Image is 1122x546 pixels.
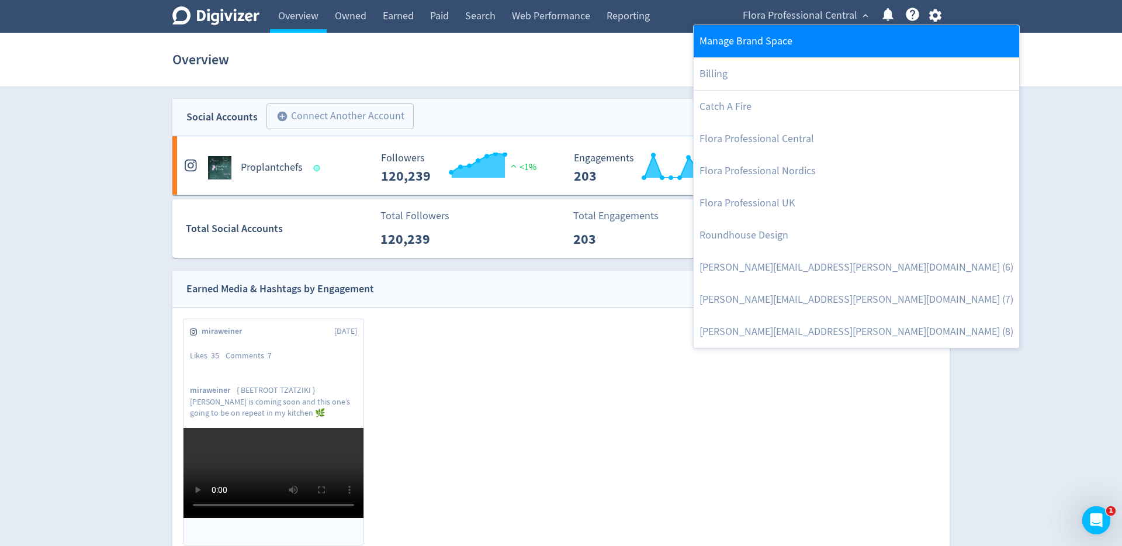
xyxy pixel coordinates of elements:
a: Manage Brand Space [694,25,1019,57]
a: Roundhouse Design [694,219,1019,251]
a: Billing [694,58,1019,90]
a: [PERSON_NAME][EMAIL_ADDRESS][PERSON_NAME][DOMAIN_NAME] (8) [694,316,1019,348]
a: Catch A Fire [694,91,1019,123]
span: 1 [1106,506,1116,516]
a: Flora Professional Nordics [694,155,1019,187]
a: [PERSON_NAME][EMAIL_ADDRESS][PERSON_NAME][DOMAIN_NAME] (6) [694,251,1019,284]
a: Flora Professional UK [694,187,1019,219]
a: [PERSON_NAME][EMAIL_ADDRESS][PERSON_NAME][DOMAIN_NAME] (7) [694,284,1019,316]
iframe: Intercom live chat [1082,506,1110,534]
a: Flora Professional Central [694,123,1019,155]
